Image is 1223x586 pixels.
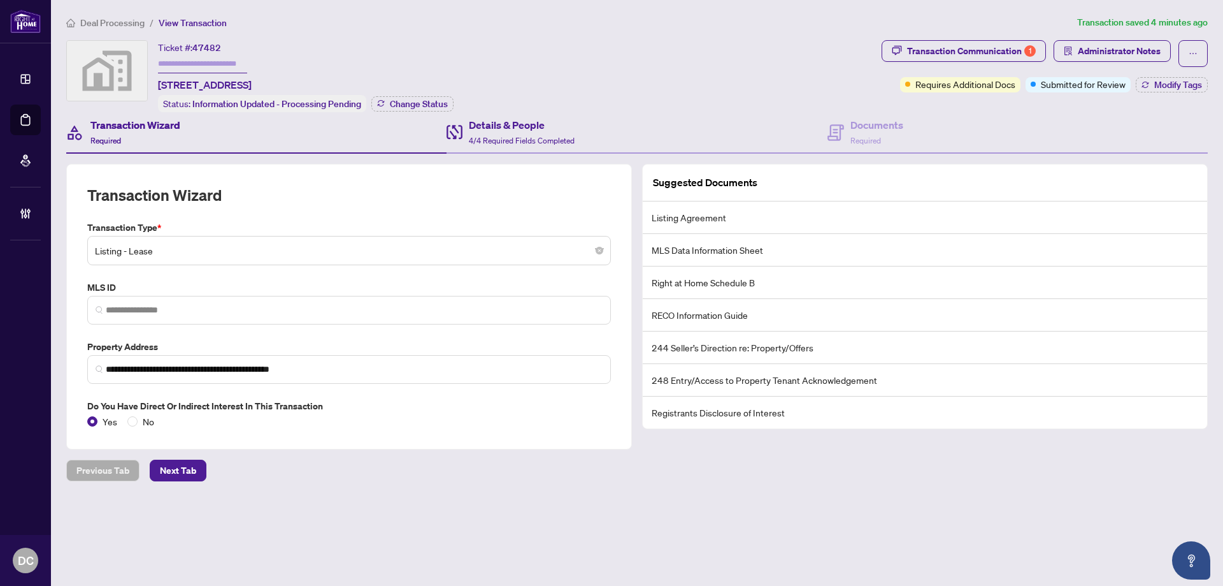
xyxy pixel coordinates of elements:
[1189,49,1198,58] span: ellipsis
[192,98,361,110] span: Information Updated - Processing Pending
[96,306,103,314] img: search_icon
[158,95,366,112] div: Status:
[1064,47,1073,55] span: solution
[1136,77,1208,92] button: Modify Tags
[67,41,147,101] img: svg%3e
[87,340,611,354] label: Property Address
[160,460,196,481] span: Next Tab
[390,99,448,108] span: Change Status
[1078,41,1161,61] span: Administrator Notes
[159,17,227,29] span: View Transaction
[915,77,1015,91] span: Requires Additional Docs
[96,365,103,373] img: search_icon
[10,10,41,33] img: logo
[882,40,1046,62] button: Transaction Communication1
[371,96,454,112] button: Change Status
[653,175,757,191] article: Suggested Documents
[66,18,75,27] span: home
[1041,77,1126,91] span: Submitted for Review
[90,136,121,145] span: Required
[87,221,611,235] label: Transaction Type
[97,414,122,429] span: Yes
[158,77,252,92] span: [STREET_ADDRESS]
[158,40,221,55] div: Ticket #:
[80,17,145,29] span: Deal Processing
[1154,80,1202,89] span: Modify Tags
[1077,15,1208,30] article: Transaction saved 4 minutes ago
[18,552,34,569] span: DC
[643,234,1207,267] li: MLS Data Information Sheet
[1024,45,1036,57] div: 1
[95,238,603,263] span: Listing - Lease
[907,41,1036,61] div: Transaction Communication
[643,267,1207,299] li: Right at Home Schedule B
[850,136,881,145] span: Required
[643,332,1207,364] li: 244 Seller’s Direction re: Property/Offers
[87,281,611,295] label: MLS ID
[469,117,575,133] h4: Details & People
[192,42,221,54] span: 47482
[138,414,159,429] span: No
[596,247,603,254] span: close-circle
[1172,541,1210,580] button: Open asap
[66,460,139,481] button: Previous Tab
[150,460,206,481] button: Next Tab
[850,117,903,133] h4: Documents
[87,185,222,205] h2: Transaction Wizard
[643,397,1207,429] li: Registrants Disclosure of Interest
[87,399,611,413] label: Do you have direct or indirect interest in this transaction
[469,136,575,145] span: 4/4 Required Fields Completed
[643,364,1207,397] li: 248 Entry/Access to Property Tenant Acknowledgement
[150,15,154,30] li: /
[1054,40,1171,62] button: Administrator Notes
[643,299,1207,332] li: RECO Information Guide
[90,117,180,133] h4: Transaction Wizard
[643,201,1207,234] li: Listing Agreement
